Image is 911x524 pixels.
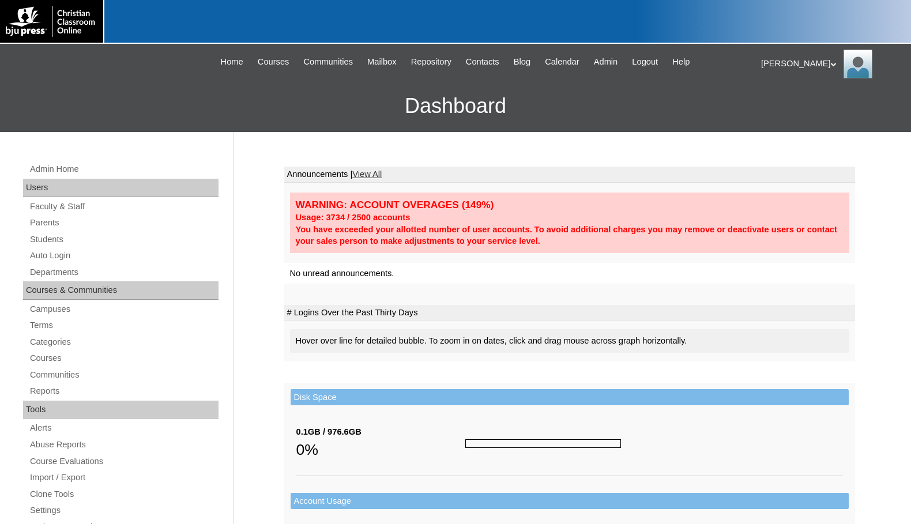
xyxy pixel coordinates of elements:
a: Course Evaluations [29,454,219,469]
a: Contacts [460,55,505,69]
td: # Logins Over the Past Thirty Days [284,305,855,321]
a: Reports [29,384,219,398]
a: Settings [29,503,219,518]
span: Courses [258,55,289,69]
a: Terms [29,318,219,333]
a: Communities [29,368,219,382]
h3: Dashboard [6,80,905,132]
strong: Usage: 3734 / 2500 accounts [296,213,411,222]
a: Campuses [29,302,219,316]
a: Faculty & Staff [29,199,219,214]
td: Disk Space [291,389,849,406]
a: Parents [29,216,219,230]
span: Home [221,55,243,69]
a: Blog [508,55,536,69]
a: Admin Home [29,162,219,176]
img: Melanie Sevilla [844,50,872,78]
div: 0.1GB / 976.6GB [296,426,466,438]
span: Contacts [466,55,499,69]
a: Import / Export [29,470,219,485]
span: Help [672,55,690,69]
a: Logout [626,55,664,69]
span: Calendar [545,55,579,69]
a: Categories [29,335,219,349]
div: WARNING: ACCOUNT OVERAGES (149%) [296,198,844,212]
a: Students [29,232,219,247]
a: Repository [405,55,457,69]
a: Mailbox [362,55,402,69]
span: Repository [411,55,451,69]
span: Communities [303,55,353,69]
div: [PERSON_NAME] [761,50,899,78]
a: Abuse Reports [29,438,219,452]
a: View All [352,169,382,179]
span: Mailbox [367,55,397,69]
span: Admin [594,55,618,69]
a: Courses [29,351,219,365]
a: Help [667,55,695,69]
div: You have exceeded your allotted number of user accounts. To avoid additional charges you may remo... [296,224,844,247]
td: Account Usage [291,493,849,510]
a: Communities [298,55,359,69]
a: Departments [29,265,219,280]
td: Announcements | [284,167,855,183]
a: Auto Login [29,248,219,263]
div: Hover over line for detailed bubble. To zoom in on dates, click and drag mouse across graph horiz... [290,329,849,353]
div: 0% [296,438,466,461]
span: Logout [632,55,658,69]
a: Courses [252,55,295,69]
a: Alerts [29,421,219,435]
span: Blog [514,55,530,69]
div: Courses & Communities [23,281,219,300]
td: No unread announcements. [284,263,855,284]
div: Users [23,179,219,197]
a: Admin [588,55,624,69]
div: Tools [23,401,219,419]
a: Calendar [539,55,585,69]
a: Home [215,55,249,69]
img: logo-white.png [6,6,97,37]
a: Clone Tools [29,487,219,502]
